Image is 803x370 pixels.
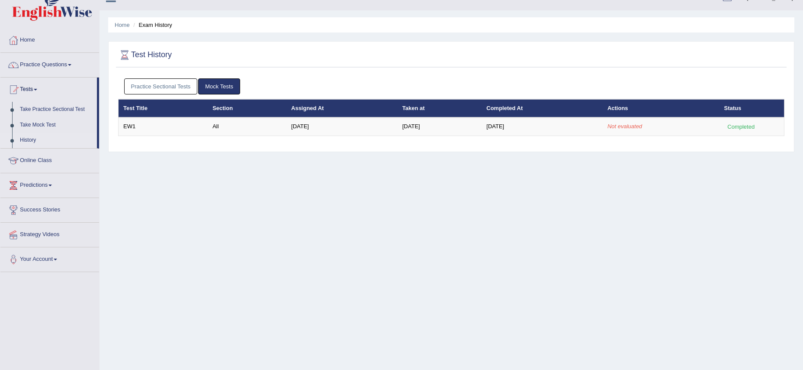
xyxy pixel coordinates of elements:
[16,133,97,148] a: History
[115,22,130,28] a: Home
[398,99,482,117] th: Taken at
[719,99,784,117] th: Status
[0,198,99,220] a: Success Stories
[603,99,719,117] th: Actions
[0,28,99,50] a: Home
[118,49,172,62] h2: Test History
[0,247,99,269] a: Your Account
[208,99,286,117] th: Section
[482,99,603,117] th: Completed At
[0,149,99,170] a: Online Class
[0,78,97,99] a: Tests
[119,117,208,136] td: EW1
[482,117,603,136] td: [DATE]
[198,78,240,94] a: Mock Tests
[286,99,398,117] th: Assigned At
[398,117,482,136] td: [DATE]
[208,117,286,136] td: All
[0,223,99,244] a: Strategy Videos
[724,122,758,131] div: Completed
[286,117,398,136] td: [DATE]
[119,99,208,117] th: Test Title
[131,21,172,29] li: Exam History
[0,53,99,75] a: Practice Questions
[0,173,99,195] a: Predictions
[607,123,642,130] em: Not evaluated
[16,102,97,117] a: Take Practice Sectional Test
[16,117,97,133] a: Take Mock Test
[124,78,198,94] a: Practice Sectional Tests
